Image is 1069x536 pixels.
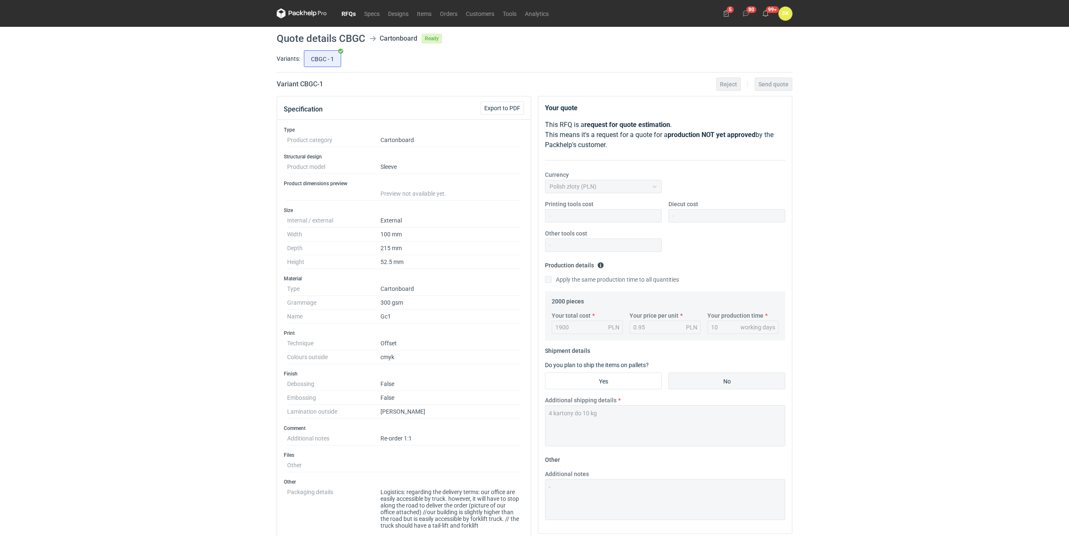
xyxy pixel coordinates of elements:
dt: Depth [287,241,380,255]
h3: Material [284,275,524,282]
label: Your production time [707,311,763,320]
dt: Width [287,228,380,241]
dd: Cartonboard [380,133,521,147]
a: RFQs [337,8,360,18]
legend: Shipment details [545,344,590,354]
a: Orders [436,8,462,18]
label: Your total cost [552,311,591,320]
h3: Comment [284,425,524,432]
div: Dominika Kaczyńska [779,7,792,21]
dt: Debossing [287,377,380,391]
dd: 300 gsm [380,296,521,310]
button: Send quote [755,78,792,91]
button: DK [779,7,792,21]
label: Printing tools cost [545,200,594,208]
textarea: 4 kartony do 10 kg [545,405,785,446]
a: Tools [499,8,521,18]
label: Do you plan to ship the items on pallets? [545,362,649,368]
dt: Lamination outside [287,405,380,419]
dd: Gc1 [380,310,521,324]
h3: Files [284,452,524,458]
h3: Size [284,207,524,214]
dt: Technique [287,337,380,350]
legend: Other [545,453,560,463]
dd: Sleeve [380,160,521,174]
dt: Name [287,310,380,324]
span: Send quote [758,81,789,87]
dd: Cartonboard [380,282,521,296]
h3: Other [284,479,524,485]
textarea: - [545,479,785,520]
strong: production NOT yet approved [668,131,755,139]
svg: Packhelp Pro [277,8,327,18]
dt: Height [287,255,380,269]
dd: 52.5 mm [380,255,521,269]
a: Specs [360,8,384,18]
dt: Embossing [287,391,380,405]
h3: Print [284,330,524,337]
legend: Production details [545,259,604,269]
a: Designs [384,8,413,18]
dd: False [380,377,521,391]
h3: Finish [284,370,524,377]
dd: False [380,391,521,405]
button: Export to PDF [481,101,524,115]
label: Diecut cost [668,200,698,208]
dt: Packaging details [287,485,380,529]
strong: Your quote [545,104,578,112]
button: 80 [739,7,753,20]
dt: Type [287,282,380,296]
dt: Product category [287,133,380,147]
div: Cartonboard [380,34,417,44]
dd: cmyk [380,350,521,364]
label: Currency [545,171,569,179]
label: Apply the same production time to all quantities [545,275,679,284]
dt: Colours outside [287,350,380,364]
span: Reject [720,81,737,87]
button: 5 [720,7,733,20]
h3: Product dimensions preview [284,180,524,187]
dt: Other [287,458,380,472]
h2: Variant CBGC - 1 [277,79,323,89]
dd: External [380,214,521,228]
h3: Type [284,127,524,133]
a: Customers [462,8,499,18]
a: Analytics [521,8,553,18]
dt: Grammage [287,296,380,310]
span: Ready [421,34,442,44]
dt: Internal / external [287,214,380,228]
label: Additional notes [545,470,589,478]
label: Other tools cost [545,229,587,238]
dd: [PERSON_NAME] [380,405,521,419]
label: Your price per unit [630,311,678,320]
strong: request for quote estimation [584,121,670,129]
button: 99+ [759,7,772,20]
span: Preview not available yet. [380,190,446,197]
a: Items [413,8,436,18]
dd: Re-order 1:1 [380,432,521,445]
button: Specification [284,99,323,119]
h1: Quote details CBGC [277,34,365,44]
h3: Structural design [284,153,524,160]
label: Variants: [277,54,300,63]
div: PLN [686,323,697,331]
dd: Offset [380,337,521,350]
span: Export to PDF [484,105,520,111]
label: CBGC - 1 [304,50,341,67]
p: This RFQ is a . This means it's a request for a quote for a by the Packhelp's customer. [545,120,785,150]
div: PLN [608,323,619,331]
dt: Product model [287,160,380,174]
label: Additional shipping details [545,396,617,404]
div: working days [740,323,775,331]
legend: 2000 pieces [552,295,584,305]
dd: Logistics: regarding the delivery terms: our office are easily accessible by truck. however, it w... [380,485,521,529]
dd: 100 mm [380,228,521,241]
dt: Additional notes [287,432,380,445]
dd: 215 mm [380,241,521,255]
button: Reject [716,78,741,91]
